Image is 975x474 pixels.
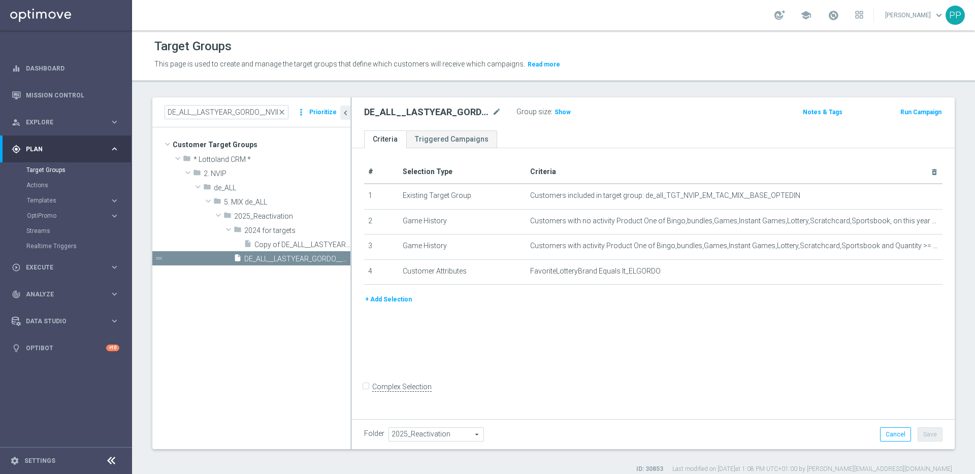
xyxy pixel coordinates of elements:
button: Templates keyboard_arrow_right [26,196,120,205]
span: school [800,10,811,21]
span: Customers with activity Product One of Bingo,bundles,Games,Instant Games,Lottery,Scratchcard,Spor... [530,242,938,250]
div: Execute [12,263,110,272]
i: gps_fixed [12,145,21,154]
i: insert_drive_file [244,240,252,251]
span: Copy of DE_ALL__LASTYEAR_GORDO__NVIP_EMA_TAC_MIX [254,241,350,249]
i: keyboard_arrow_right [110,211,119,221]
span: 2. NVIP [204,170,350,178]
span: Execute [26,264,110,270]
i: play_circle_outline [12,263,21,272]
div: Data Studio [12,317,110,326]
button: track_changes Analyze keyboard_arrow_right [11,290,120,298]
h2: DE_ALL__LASTYEAR_GORDO__NVIP_EMA_TAC_MIX [364,106,490,118]
label: Last modified on [DATE] at 1:08 PM UTC+01:00 by [PERSON_NAME][EMAIL_ADDRESS][DOMAIN_NAME] [672,465,952,473]
span: close [278,108,286,116]
i: person_search [12,118,21,127]
label: Group size [516,108,551,116]
i: keyboard_arrow_right [110,289,119,299]
label: ID: 30853 [636,465,663,473]
a: Criteria [364,130,406,148]
button: OptiPromo keyboard_arrow_right [26,212,120,220]
a: Streams [26,227,106,235]
span: Data Studio [26,318,110,324]
a: Realtime Triggers [26,242,106,250]
button: equalizer Dashboard [11,64,120,73]
a: Settings [24,458,55,464]
span: FavoriteLotteryBrand Equals lt_ELGORDO [530,267,661,276]
button: Cancel [880,427,911,442]
input: Quick find group or folder [165,105,288,119]
th: Selection Type [399,160,526,184]
i: folder [193,168,201,180]
td: Customer Attributes [399,259,526,285]
span: Show [555,109,571,116]
a: Target Groups [26,166,106,174]
div: Target Groups [26,162,131,178]
i: delete_forever [930,168,938,176]
div: Analyze [12,290,110,299]
button: person_search Explore keyboard_arrow_right [11,118,120,126]
i: mode_edit [492,106,501,118]
button: lightbulb Optibot +10 [11,344,120,352]
button: + Add Selection [364,294,413,305]
button: Mission Control [11,91,120,99]
button: play_circle_outline Execute keyboard_arrow_right [11,263,120,272]
button: gps_fixed Plan keyboard_arrow_right [11,145,120,153]
td: Game History [399,209,526,234]
span: Customers with no activity Product One of Bingo,bundles,Games,Instant Games,Lottery,Scratchcard,S... [530,217,938,225]
span: OptiPromo [27,213,100,219]
label: : [551,108,552,116]
div: Realtime Triggers [26,239,131,254]
div: Plan [12,145,110,154]
div: OptiPromo [27,213,110,219]
div: Mission Control [12,82,119,109]
span: Customers included in target group: de_all_TGT_NVIP_EM_TAC_MIX__BASE_OPTEDIN [530,191,800,200]
i: folder [213,197,221,209]
div: Data Studio keyboard_arrow_right [11,317,120,325]
span: 2025_Reactivation [234,212,350,221]
span: Criteria [530,167,556,176]
h1: Target Groups [154,39,232,54]
button: Save [918,427,942,442]
td: 3 [364,234,399,260]
i: keyboard_arrow_right [110,117,119,127]
a: [PERSON_NAME]keyboard_arrow_down [884,8,946,23]
span: Customer Target Groups [173,138,350,152]
i: keyboard_arrow_right [110,144,119,154]
span: 2024 for targets [244,226,350,235]
div: +10 [106,345,119,351]
i: keyboard_arrow_right [110,316,119,326]
div: Templates [26,193,131,208]
div: Streams [26,223,131,239]
span: This page is used to create and manage the target groups that define which customers will receive... [154,60,525,68]
i: folder [234,225,242,237]
i: keyboard_arrow_right [110,196,119,206]
th: # [364,160,399,184]
i: lightbulb [12,344,21,353]
span: Explore [26,119,110,125]
div: Templates [27,197,110,204]
button: Run Campaign [899,107,942,118]
span: 5. MIX de_ALL [224,198,350,207]
i: insert_drive_file [234,254,242,265]
div: OptiPromo [26,208,131,223]
i: more_vert [296,105,306,119]
i: folder [183,154,191,166]
i: keyboard_arrow_right [110,262,119,272]
span: de_ALL [214,184,350,192]
i: folder [203,183,211,194]
i: equalizer [12,64,21,73]
span: keyboard_arrow_down [933,10,945,21]
a: Triggered Campaigns [406,130,497,148]
a: Dashboard [26,55,119,82]
td: 4 [364,259,399,285]
div: Explore [12,118,110,127]
label: Folder [364,429,384,438]
span: Plan [26,146,110,152]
